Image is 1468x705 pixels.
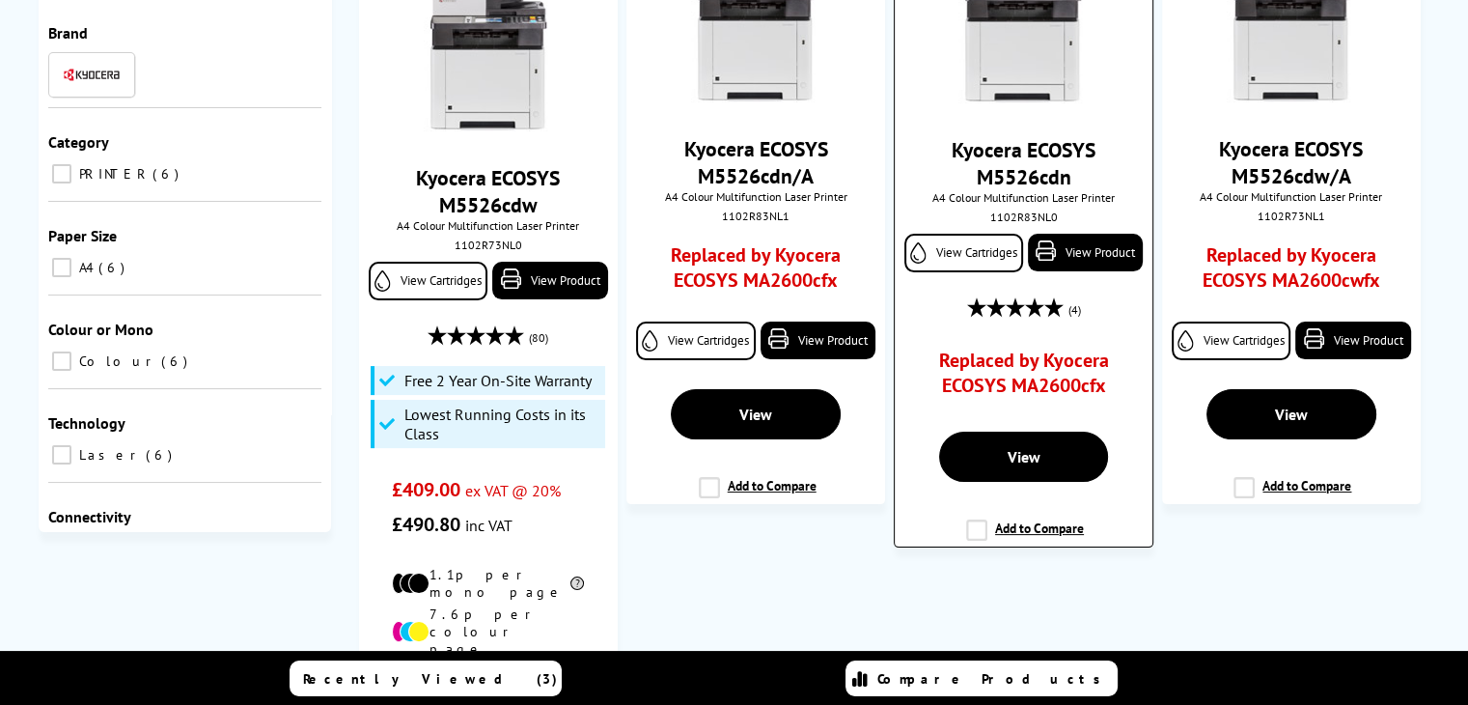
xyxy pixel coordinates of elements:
[161,352,192,370] span: 6
[739,405,772,424] span: View
[1177,209,1406,223] div: 1102R73NL1
[392,566,584,601] li: 1.1p per mono page
[1028,234,1143,271] a: View Product
[404,371,592,390] span: Free 2 Year On-Site Warranty
[404,405,600,443] span: Lowest Running Costs in its Class
[1219,135,1363,189] a: Kyocera ECOSYS M5526cdw/A
[374,238,603,252] div: 1102R73NL0
[392,477,460,502] span: £409.00
[48,320,153,339] span: Colour or Mono
[369,218,608,233] span: A4 Colour Multifunction Laser Printer
[146,446,177,464] span: 6
[52,445,71,465] input: Laser 6
[48,23,88,42] span: Brand
[48,132,109,152] span: Category
[1172,322,1291,360] a: View Cartridges
[1206,389,1376,439] a: View
[1275,405,1308,424] span: View
[909,210,1137,224] div: 1102R83NL0
[1067,292,1080,328] span: (4)
[939,432,1108,482] a: View
[74,165,151,183] span: PRINTER
[904,190,1142,205] span: A4 Colour Multifunction Laser Printer
[369,262,488,300] a: View Cartridges
[52,352,71,371] input: Colour 6
[684,135,828,189] a: Kyocera ECOSYS M5526cdn/A
[98,259,129,276] span: 6
[636,189,875,204] span: A4 Colour Multifunction Laser Printer
[48,413,125,433] span: Technology
[392,512,460,537] span: £490.80
[1172,189,1411,204] span: A4 Colour Multifunction Laser Printer
[152,165,183,183] span: 6
[1233,477,1351,514] label: Add to Compare
[290,661,562,696] a: Recently Viewed (3)
[1195,242,1387,302] a: Replaced by Kyocera ECOSYS MA2600cwfx
[845,661,1118,696] a: Compare Products
[761,322,876,359] a: View Product
[966,520,1084,556] label: Add to Compare
[465,481,561,500] span: ex VAT @ 20%
[48,226,117,245] span: Paper Size
[877,670,1111,688] span: Compare Products
[699,477,817,514] label: Add to Compare
[74,446,144,464] span: Laser
[492,262,608,299] a: View Product
[928,348,1119,408] a: Replaced by Kyocera ECOSYS MA2600cfx
[48,507,131,526] span: Connectivity
[416,164,560,218] a: Kyocera ECOSYS M5526cdw
[529,320,548,356] span: (80)
[1295,322,1411,359] a: View Product
[52,164,71,183] input: PRINTER 6
[392,606,584,658] li: 7.6p per colour page
[904,234,1023,272] a: View Cartridges
[641,209,871,223] div: 1102R83NL1
[303,670,558,688] span: Recently Viewed (3)
[74,259,97,276] span: A4
[465,516,512,535] span: inc VAT
[660,242,852,302] a: Replaced by Kyocera ECOSYS MA2600cfx
[74,352,159,370] span: Colour
[52,258,71,277] input: A4 6
[952,136,1095,190] a: Kyocera ECOSYS M5526cdn
[1007,447,1039,466] span: View
[636,322,756,360] a: View Cartridges
[63,68,121,82] img: Kyocera
[671,389,841,439] a: View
